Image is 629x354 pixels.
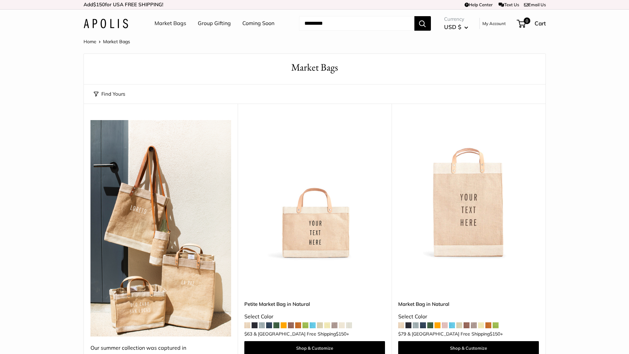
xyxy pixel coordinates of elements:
span: $63 [244,331,252,337]
span: $79 [398,331,406,337]
span: & [GEOGRAPHIC_DATA] Free Shipping + [254,332,349,336]
a: Email Us [524,2,546,7]
a: Market Bags [155,18,186,28]
a: 0 Cart [517,18,546,29]
span: $150 [336,331,346,337]
a: Text Us [499,2,519,7]
button: USD $ [444,22,468,32]
img: Petite Market Bag in Natural [244,120,385,261]
input: Search... [299,16,414,31]
button: Search [414,16,431,31]
span: Currency [444,15,468,24]
img: Our summer collection was captured in Todos Santos, where time slows down and color pops. [90,120,231,337]
span: Market Bags [103,39,130,45]
img: Apolis [84,19,128,28]
img: Market Bag in Natural [398,120,539,261]
a: Coming Soon [242,18,274,28]
a: Market Bag in Natural [398,300,539,308]
span: $150 [93,1,105,8]
a: Group Gifting [198,18,231,28]
a: Petite Market Bag in Naturaldescription_Effortless style that elevates every moment [244,120,385,261]
div: Select Color [398,312,539,322]
a: Home [84,39,96,45]
span: & [GEOGRAPHIC_DATA] Free Shipping + [407,332,503,336]
a: Petite Market Bag in Natural [244,300,385,308]
span: Cart [535,20,546,27]
button: Find Yours [94,89,125,99]
a: Market Bag in NaturalMarket Bag in Natural [398,120,539,261]
a: My Account [482,19,506,27]
span: USD $ [444,23,461,30]
span: $150 [490,331,500,337]
span: 0 [523,17,530,24]
h1: Market Bags [94,60,536,75]
div: Select Color [244,312,385,322]
a: Help Center [465,2,493,7]
nav: Breadcrumb [84,37,130,46]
